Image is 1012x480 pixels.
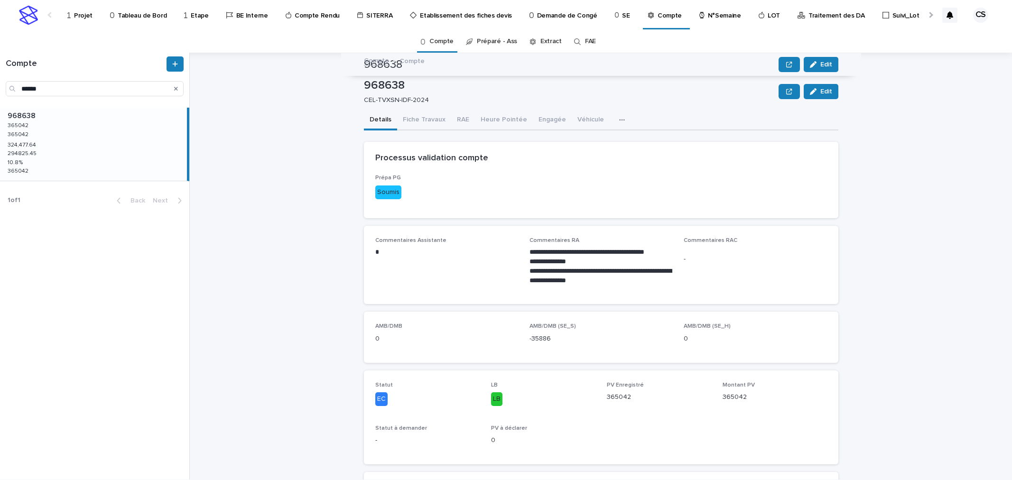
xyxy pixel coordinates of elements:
[375,425,427,431] span: Statut à demander
[491,392,502,406] div: LB
[684,334,826,344] p: 0
[375,238,446,243] span: Commentaires Assistante
[364,111,397,130] button: Details
[491,435,595,445] p: 0
[8,120,30,129] p: 365042
[375,334,518,344] p: 0
[585,30,596,53] a: FAE
[607,382,644,388] span: PV Enregistré
[375,435,480,445] p: -
[684,238,737,243] span: Commentaires RAC
[19,6,38,25] img: stacker-logo-s-only.png
[529,238,579,243] span: Commentaires RA
[153,197,174,204] span: Next
[375,382,393,388] span: Statut
[149,196,189,205] button: Next
[475,111,533,130] button: Heure Pointée
[6,81,184,96] input: Search
[8,129,30,138] p: 365042
[572,111,610,130] button: Véhicule
[491,425,527,431] span: PV à déclarer
[399,55,425,65] p: Compte
[8,148,38,157] p: 294825.45
[529,323,576,329] span: AMB/DMB (SE_S)
[804,84,838,99] button: Edit
[723,382,755,388] span: Montant PV
[375,323,402,329] span: AMB/DMB
[429,30,454,53] a: Compte
[8,140,38,148] p: 324,477.64
[364,96,771,104] p: CEL-TVXSN-IDF-2024
[491,382,498,388] span: LB
[684,254,826,264] p: -
[973,8,988,23] div: CS
[6,59,165,69] h1: Compte
[375,175,401,181] span: Prépa PG
[723,392,827,402] p: 365042
[397,111,451,130] button: Fiche Travaux
[477,30,517,53] a: Préparé - Ass
[109,196,149,205] button: Back
[8,166,30,175] p: 365042
[820,88,832,95] span: Edit
[533,111,572,130] button: Engagée
[607,392,711,402] p: 365042
[540,30,562,53] a: Extract
[364,79,775,92] p: 968638
[375,153,488,164] h2: Processus validation compte
[451,111,475,130] button: RAE
[8,110,37,120] p: 968638
[364,55,389,65] a: Compte
[125,197,145,204] span: Back
[375,392,388,406] div: EC
[529,334,672,344] p: -35886
[375,185,401,199] div: Soumis
[8,157,25,166] p: 10.8 %
[684,323,731,329] span: AMB/DMB (SE_H)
